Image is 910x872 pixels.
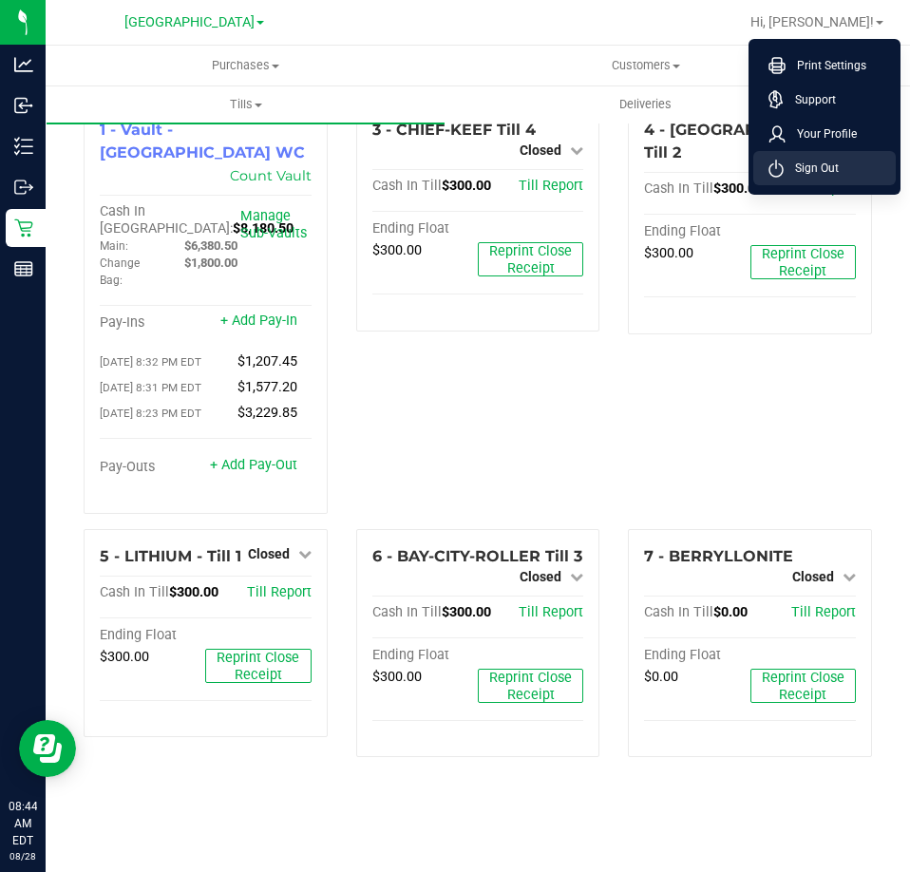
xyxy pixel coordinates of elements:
span: Cash In Till [100,584,169,600]
span: Purchases [46,57,446,74]
inline-svg: Outbound [14,178,33,197]
a: Count Vault [230,167,312,184]
span: Your Profile [786,124,857,143]
a: Till Report [519,178,583,194]
span: [GEOGRAPHIC_DATA] [124,14,255,30]
div: Ending Float [644,647,749,664]
span: Closed [792,569,834,584]
a: + Add Pay-Out [210,457,297,473]
p: 08:44 AM EDT [9,798,37,849]
p: 08/28 [9,849,37,863]
span: Cash In Till [644,180,713,197]
inline-svg: Analytics [14,55,33,74]
a: Till Report [791,604,856,620]
span: $300.00 [713,180,763,197]
span: $300.00 [100,649,149,665]
a: Tills [46,85,446,124]
span: Deliveries [594,96,697,113]
span: Print Settings [786,56,866,75]
button: Reprint Close Receipt [478,242,583,276]
div: Ending Float [100,627,205,644]
span: Hi, [PERSON_NAME]! [750,14,874,29]
span: $300.00 [442,178,491,194]
span: $1,800.00 [184,256,237,270]
a: Support [768,90,888,109]
span: Reprint Close Receipt [217,650,299,683]
div: Pay-Outs [100,459,205,476]
span: Cash In Till [644,604,713,620]
inline-svg: Reports [14,259,33,278]
a: Till Report [247,584,312,600]
div: Ending Float [644,223,749,240]
span: Reprint Close Receipt [762,246,844,279]
span: Tills [47,96,445,113]
a: Till Report [519,604,583,620]
iframe: Resource center [19,720,76,777]
button: Reprint Close Receipt [478,669,583,703]
span: Sign Out [784,159,839,178]
span: Cash In Till [372,604,442,620]
inline-svg: Inventory [14,137,33,156]
span: Reprint Close Receipt [489,243,572,276]
span: $300.00 [644,245,693,261]
a: Purchases [46,46,446,85]
button: Reprint Close Receipt [750,245,856,279]
span: $300.00 [169,584,218,600]
inline-svg: Retail [14,218,33,237]
span: Cash In [GEOGRAPHIC_DATA]: [100,203,233,237]
span: Closed [248,546,290,561]
span: Reprint Close Receipt [489,670,572,703]
a: Deliveries [446,85,845,124]
a: Manage Sub-Vaults [240,208,307,241]
span: Customers [446,57,844,74]
span: Closed [520,569,561,584]
span: 5 - LITHIUM - Till 1 [100,547,241,565]
span: $300.00 [442,604,491,620]
span: [DATE] 8:23 PM EDT [100,407,201,420]
span: Support [784,90,836,109]
span: 7 - BERRYLLONITE [644,547,793,565]
inline-svg: Inbound [14,96,33,115]
span: $8,180.50 [233,220,294,237]
button: Reprint Close Receipt [750,669,856,703]
span: $300.00 [372,242,422,258]
span: [DATE] 8:32 PM EDT [100,355,201,369]
a: + Add Pay-In [220,313,297,329]
li: Sign Out [753,151,896,185]
span: $0.00 [713,604,748,620]
span: Reprint Close Receipt [762,670,844,703]
span: 6 - BAY-CITY-ROLLER Till 3 [372,547,582,565]
div: Pay-Ins [100,314,205,332]
div: Ending Float [372,220,478,237]
span: Cash In Till [372,178,442,194]
span: $1,207.45 [237,353,297,370]
div: Ending Float [372,647,478,664]
span: $1,577.20 [237,379,297,395]
button: Reprint Close Receipt [205,649,311,683]
span: $300.00 [372,669,422,685]
span: Change Bag: [100,256,140,287]
span: Closed [520,142,561,158]
span: [DATE] 8:31 PM EDT [100,381,201,394]
span: $0.00 [644,669,678,685]
a: Customers [446,46,845,85]
span: $6,380.50 [184,238,237,253]
span: $3,229.85 [237,405,297,421]
span: Main: [100,239,128,253]
span: 3 - CHIEF-KEEF Till 4 [372,121,536,139]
